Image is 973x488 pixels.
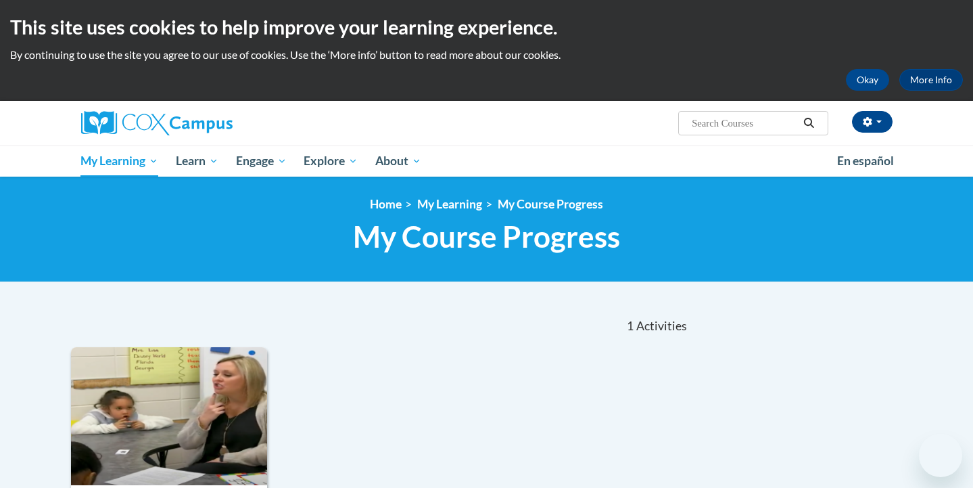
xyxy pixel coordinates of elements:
[799,115,819,131] button: Search
[72,146,168,177] a: My Learning
[627,319,634,334] span: 1
[375,153,421,169] span: About
[304,153,358,169] span: Explore
[828,147,903,175] a: En español
[919,434,962,477] iframe: Button to launch messaging window
[227,146,295,177] a: Engage
[61,146,913,177] div: Main menu
[837,154,894,168] span: En español
[370,197,402,211] a: Home
[81,111,233,135] img: Cox Campus
[10,14,963,41] h2: This site uses cookies to help improve your learning experience.
[10,47,963,62] p: By continuing to use the site you agree to our use of cookies. Use the ‘More info’ button to read...
[690,115,799,131] input: Search Courses
[71,347,268,485] img: Course Logo
[366,146,430,177] a: About
[167,146,227,177] a: Learn
[236,153,287,169] span: Engage
[295,146,366,177] a: Explore
[80,153,158,169] span: My Learning
[899,69,963,91] a: More Info
[176,153,218,169] span: Learn
[846,69,889,91] button: Okay
[417,197,482,211] a: My Learning
[498,197,603,211] a: My Course Progress
[353,219,620,254] span: My Course Progress
[636,319,687,334] span: Activities
[852,111,893,133] button: Account Settings
[81,111,338,135] a: Cox Campus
